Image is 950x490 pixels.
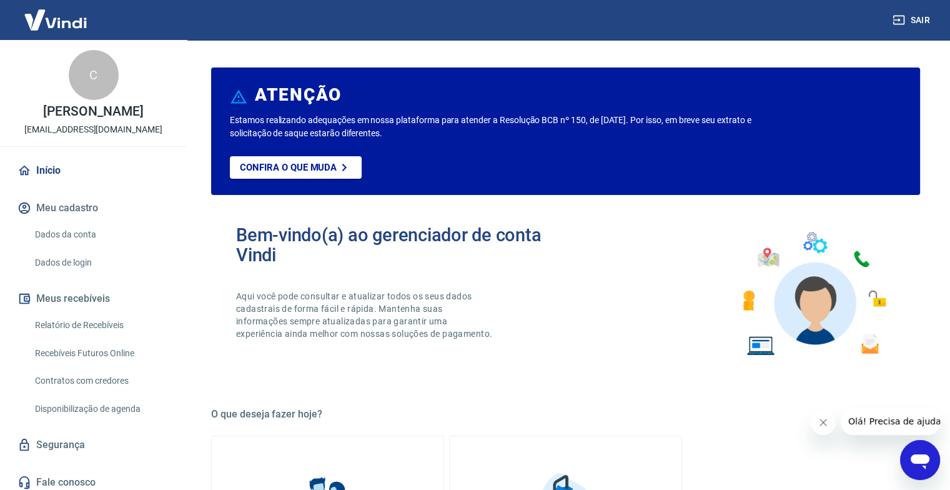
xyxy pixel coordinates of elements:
a: Relatório de Recebíveis [30,312,172,338]
a: Segurança [15,431,172,459]
p: Aqui você pode consultar e atualizar todos os seus dados cadastrais de forma fácil e rápida. Mant... [236,290,495,340]
a: Confira o que muda [230,156,362,179]
img: Vindi [15,1,96,39]
button: Sair [890,9,935,32]
a: Dados da conta [30,222,172,247]
p: [EMAIL_ADDRESS][DOMAIN_NAME] [24,123,162,136]
p: Estamos realizando adequações em nossa plataforma para atender a Resolução BCB nº 150, de [DATE].... [230,114,767,140]
span: Olá! Precisa de ajuda? [7,9,105,19]
h5: O que deseja fazer hoje? [211,408,920,421]
iframe: Mensagem da empresa [841,407,940,435]
h2: Bem-vindo(a) ao gerenciador de conta Vindi [236,225,566,265]
a: Recebíveis Futuros Online [30,341,172,366]
a: Dados de login [30,250,172,276]
p: [PERSON_NAME] [43,105,143,118]
img: Imagem de um avatar masculino com diversos icones exemplificando as funcionalidades do gerenciado... [731,225,895,363]
iframe: Fechar mensagem [811,410,836,435]
div: C [69,50,119,100]
h6: ATENÇÃO [255,89,342,101]
button: Meu cadastro [15,194,172,222]
a: Contratos com credores [30,368,172,394]
button: Meus recebíveis [15,285,172,312]
a: Disponibilização de agenda [30,396,172,422]
p: Confira o que muda [240,162,337,173]
iframe: Botão para abrir a janela de mensagens [900,440,940,480]
a: Início [15,157,172,184]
